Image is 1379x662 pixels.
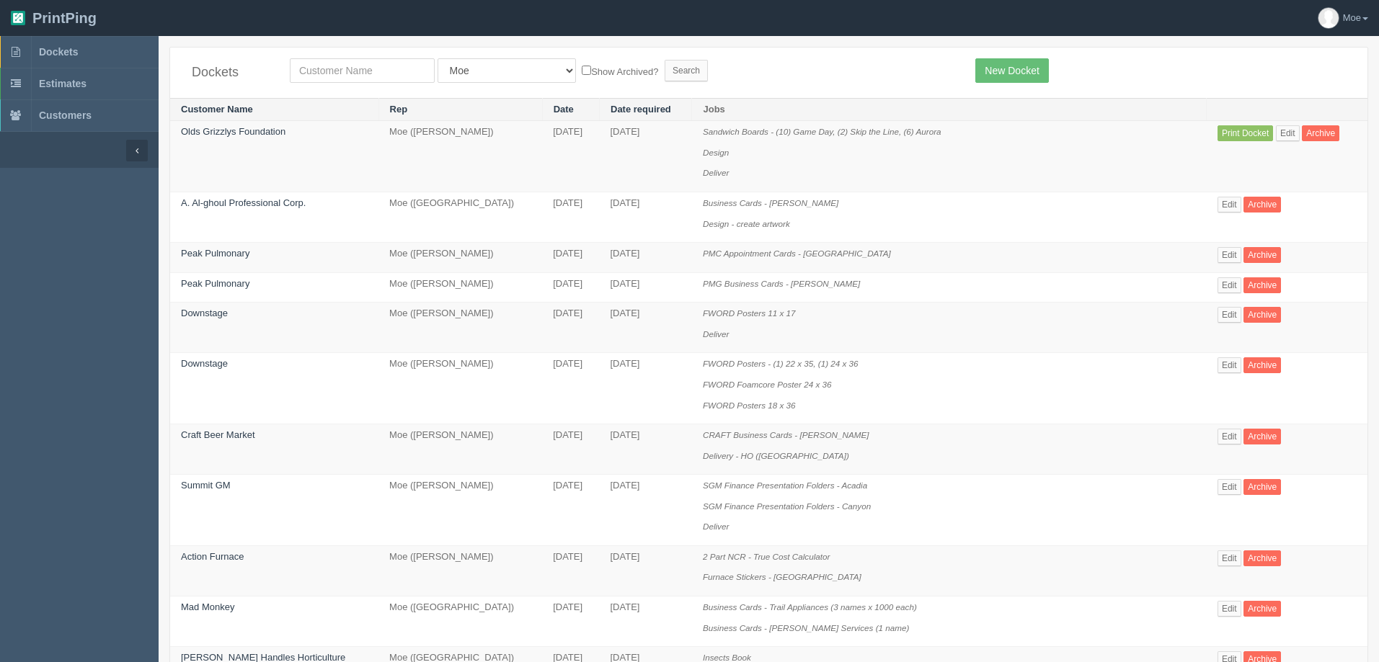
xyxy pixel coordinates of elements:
[692,98,1207,121] th: Jobs
[703,401,796,410] i: FWORD Posters 18 x 36
[1243,247,1281,263] a: Archive
[1243,550,1281,566] a: Archive
[390,104,408,115] a: Rep
[703,148,729,157] i: Design
[1218,479,1241,495] a: Edit
[378,272,542,303] td: Moe ([PERSON_NAME])
[600,596,692,647] td: [DATE]
[600,475,692,546] td: [DATE]
[378,424,542,475] td: Moe ([PERSON_NAME])
[703,359,859,368] i: FWORD Posters - (1) 22 x 35, (1) 24 x 36
[1318,8,1339,28] img: avatar_default-7531ab5dedf162e01f1e0bb0964e6a185e93c5c22dfe317fb01d7f8cd2b1632c.jpg
[600,303,692,353] td: [DATE]
[1243,197,1281,213] a: Archive
[1243,277,1281,293] a: Archive
[39,78,87,89] span: Estimates
[1302,125,1339,141] a: Archive
[542,596,599,647] td: [DATE]
[1243,429,1281,444] a: Archive
[181,601,234,612] a: Mad Monkey
[181,308,228,318] a: Downstage
[1218,357,1241,373] a: Edit
[542,424,599,475] td: [DATE]
[703,572,861,581] i: Furnace Stickers - [GEOGRAPHIC_DATA]
[975,58,1048,83] a: New Docket
[703,279,860,288] i: PMG Business Cards - [PERSON_NAME]
[703,249,891,258] i: PMC Appointment Cards - [GEOGRAPHIC_DATA]
[192,66,268,80] h4: Dockets
[665,60,708,81] input: Search
[39,46,78,58] span: Dockets
[703,653,751,662] i: Insects Book
[703,552,830,561] i: 2 Part NCR - True Cost Calculator
[600,545,692,596] td: [DATE]
[703,198,838,207] i: Business Cards - [PERSON_NAME]
[703,308,796,318] i: FWORD Posters 11 x 17
[703,430,869,439] i: CRAFT Business Cards - [PERSON_NAME]
[378,545,542,596] td: Moe ([PERSON_NAME])
[181,480,231,491] a: Summit GM
[1218,307,1241,323] a: Edit
[542,121,599,192] td: [DATE]
[1276,125,1300,141] a: Edit
[542,545,599,596] td: [DATE]
[600,272,692,303] td: [DATE]
[378,192,542,243] td: Moe ([GEOGRAPHIC_DATA])
[11,11,25,25] img: logo-3e63b451c926e2ac314895c53de4908e5d424f24456219fb08d385ab2e579770.png
[703,602,917,612] i: Business Cards - Trail Appliances (3 names x 1000 each)
[1218,429,1241,444] a: Edit
[703,451,849,460] i: Delivery - HO ([GEOGRAPHIC_DATA])
[703,501,871,511] i: SGM Finance Presentation Folders - Canyon
[542,243,599,273] td: [DATE]
[611,104,671,115] a: Date required
[181,248,249,259] a: Peak Pulmonary
[1218,601,1241,617] a: Edit
[181,104,253,115] a: Customer Name
[554,104,574,115] a: Date
[1243,307,1281,323] a: Archive
[542,303,599,353] td: [DATE]
[1218,247,1241,263] a: Edit
[1218,125,1273,141] a: Print Docket
[181,197,306,208] a: A. Al-ghoul Professional Corp.
[1243,357,1281,373] a: Archive
[703,623,909,632] i: Business Cards - [PERSON_NAME] Services (1 name)
[703,480,867,490] i: SGM Finance Presentation Folders - Acadia
[378,243,542,273] td: Moe ([PERSON_NAME])
[181,126,285,137] a: Olds Grizzlys Foundation
[1218,197,1241,213] a: Edit
[542,192,599,243] td: [DATE]
[290,58,435,83] input: Customer Name
[582,63,658,79] label: Show Archived?
[378,353,542,424] td: Moe ([PERSON_NAME])
[703,380,832,389] i: FWORD Foamcore Poster 24 x 36
[600,243,692,273] td: [DATE]
[542,272,599,303] td: [DATE]
[378,475,542,546] td: Moe ([PERSON_NAME])
[1218,550,1241,566] a: Edit
[703,219,790,228] i: Design - create artwork
[181,278,249,289] a: Peak Pulmonary
[582,66,591,75] input: Show Archived?
[378,121,542,192] td: Moe ([PERSON_NAME])
[181,551,244,562] a: Action Furnace
[1243,479,1281,495] a: Archive
[1243,601,1281,617] a: Archive
[378,303,542,353] td: Moe ([PERSON_NAME])
[542,475,599,546] td: [DATE]
[600,353,692,424] td: [DATE]
[600,424,692,475] td: [DATE]
[1218,277,1241,293] a: Edit
[378,596,542,647] td: Moe ([GEOGRAPHIC_DATA])
[600,121,692,192] td: [DATE]
[181,358,228,369] a: Downstage
[703,127,941,136] i: Sandwich Boards - (10) Game Day, (2) Skip the Line, (6) Aurora
[39,109,92,121] span: Customers
[703,522,729,531] i: Deliver
[542,353,599,424] td: [DATE]
[181,429,255,440] a: Craft Beer Market
[600,192,692,243] td: [DATE]
[703,168,729,177] i: Deliver
[703,329,729,339] i: Deliver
